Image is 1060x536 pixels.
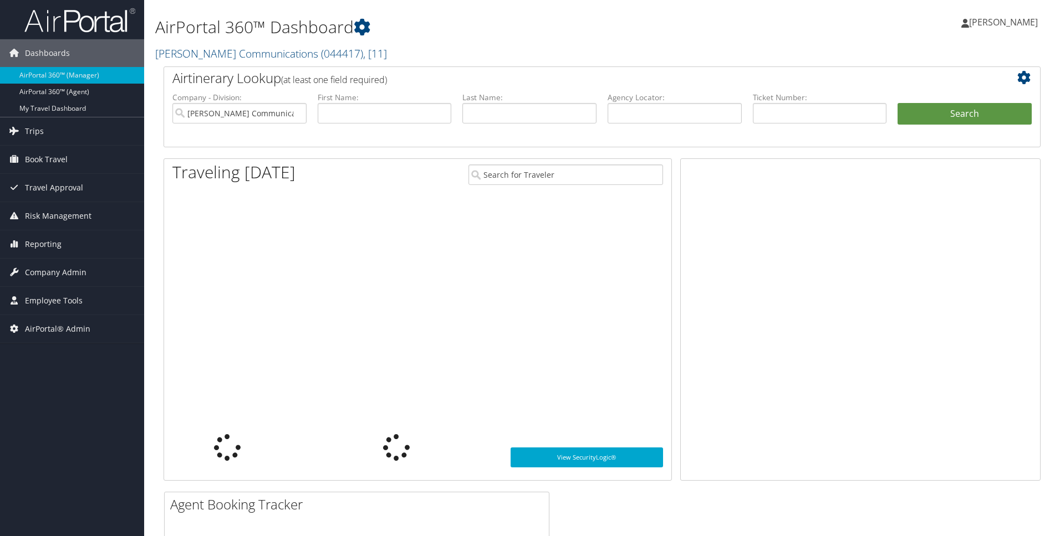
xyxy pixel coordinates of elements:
[753,92,887,103] label: Ticket Number:
[170,495,549,514] h2: Agent Booking Tracker
[25,315,90,343] span: AirPortal® Admin
[468,164,663,185] input: Search for Traveler
[969,16,1038,28] span: [PERSON_NAME]
[318,92,452,103] label: First Name:
[25,230,62,258] span: Reporting
[24,7,135,33] img: airportal-logo.png
[172,161,295,184] h1: Traveling [DATE]
[172,69,959,87] h2: Airtinerary Lookup
[25,146,68,173] span: Book Travel
[321,46,363,61] span: ( 044417 )
[155,16,751,39] h1: AirPortal 360™ Dashboard
[25,117,44,145] span: Trips
[172,92,307,103] label: Company - Division:
[961,6,1049,39] a: [PERSON_NAME]
[363,46,387,61] span: , [ 11 ]
[25,39,70,67] span: Dashboards
[25,259,86,286] span: Company Admin
[898,103,1032,125] button: Search
[155,46,387,61] a: [PERSON_NAME] Communications
[608,92,742,103] label: Agency Locator:
[25,202,91,230] span: Risk Management
[25,174,83,202] span: Travel Approval
[25,287,83,315] span: Employee Tools
[462,92,597,103] label: Last Name:
[511,447,663,467] a: View SecurityLogic®
[281,74,387,86] span: (at least one field required)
